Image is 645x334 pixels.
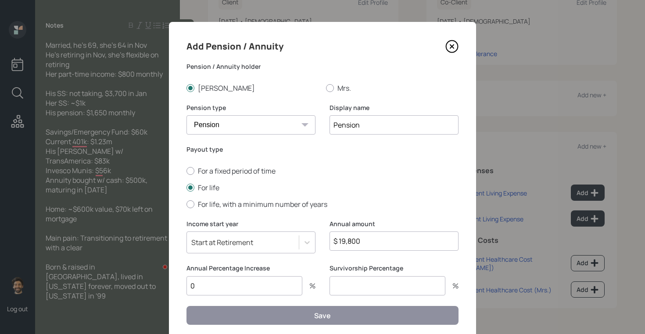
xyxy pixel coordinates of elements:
[186,183,459,192] label: For life
[302,282,315,289] div: %
[186,83,319,93] label: [PERSON_NAME]
[191,238,253,247] div: Start at Retirement
[186,306,459,325] button: Save
[186,62,459,71] label: Pension / Annuity holder
[186,39,283,53] h4: Add Pension / Annuity
[326,83,459,93] label: Mrs.
[330,220,459,228] label: Annual amount
[445,282,459,289] div: %
[330,103,459,112] label: Display name
[186,220,315,228] label: Income start year
[186,145,459,154] label: Payout type
[186,166,459,176] label: For a fixed period of time
[186,199,459,209] label: For life, with a minimum number of years
[186,103,315,112] label: Pension type
[330,264,459,273] label: Survivorship Percentage
[186,264,315,273] label: Annual Percentage Increase
[314,311,331,320] div: Save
